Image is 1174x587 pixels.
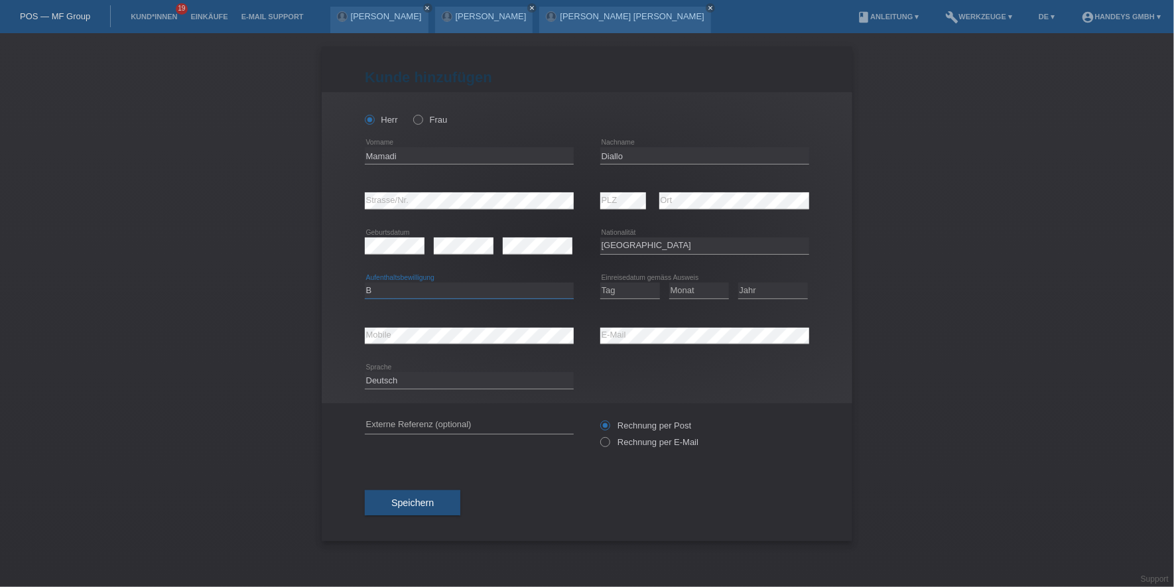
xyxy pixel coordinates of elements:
label: Rechnung per Post [600,421,691,430]
input: Herr [365,115,373,123]
label: Herr [365,115,398,125]
input: Frau [413,115,422,123]
label: Rechnung per E-Mail [600,437,698,447]
a: E-Mail Support [235,13,310,21]
a: [PERSON_NAME] [351,11,422,21]
span: 19 [176,3,188,15]
i: close [707,5,714,11]
span: Speichern [391,497,434,508]
input: Rechnung per Post [600,421,609,437]
a: Kund*innen [124,13,184,21]
i: book [857,11,870,24]
i: account_circle [1081,11,1094,24]
a: buildWerkzeuge ▾ [939,13,1019,21]
a: POS — MF Group [20,11,90,21]
i: close [424,5,431,11]
a: close [423,3,432,13]
a: Einkäufe [184,13,234,21]
a: close [527,3,537,13]
a: [PERSON_NAME] [PERSON_NAME] [560,11,704,21]
a: close [706,3,715,13]
button: Speichern [365,490,460,515]
label: Frau [413,115,447,125]
a: DE ▾ [1032,13,1061,21]
a: [PERSON_NAME] [456,11,527,21]
i: close [529,5,535,11]
a: account_circleHandeys GmbH ▾ [1075,13,1167,21]
h1: Kunde hinzufügen [365,69,809,86]
i: build [946,11,959,24]
input: Rechnung per E-Mail [600,437,609,454]
a: Support [1141,574,1169,584]
a: bookAnleitung ▾ [850,13,925,21]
